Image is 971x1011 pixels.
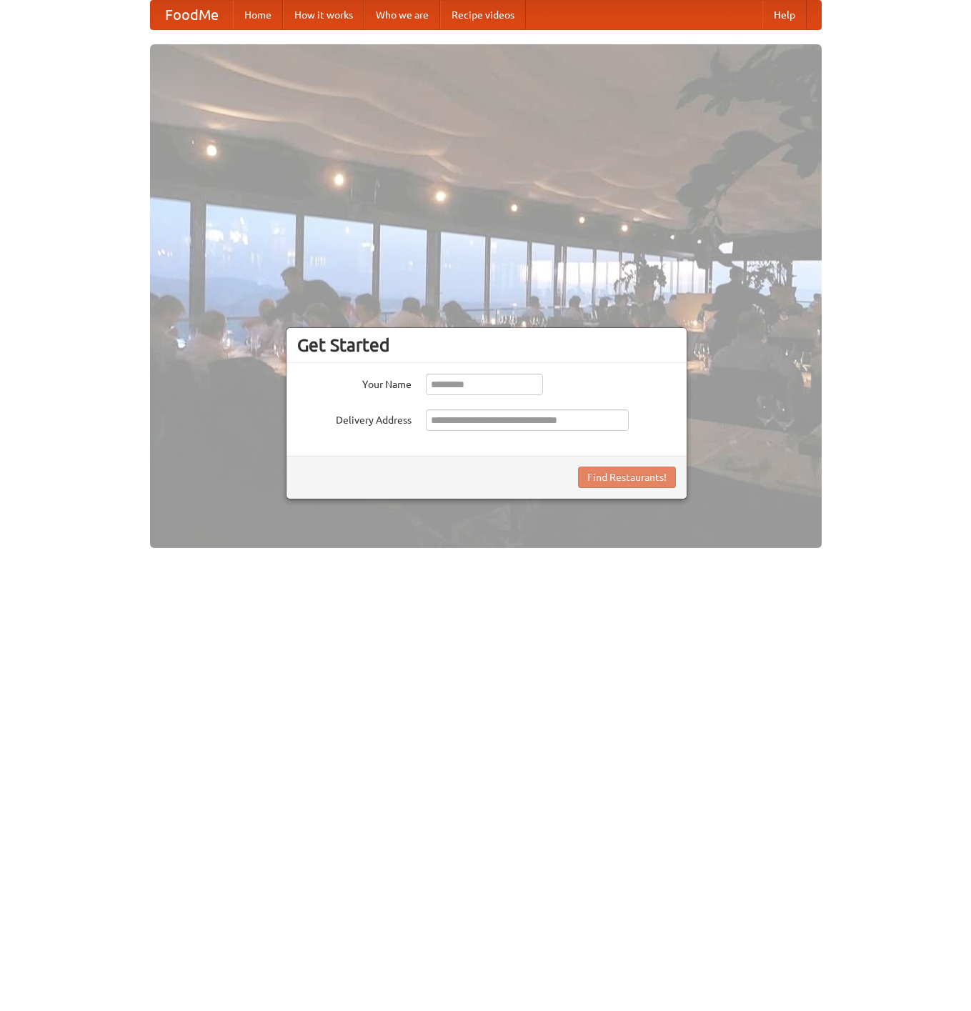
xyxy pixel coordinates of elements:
[283,1,364,29] a: How it works
[440,1,526,29] a: Recipe videos
[364,1,440,29] a: Who we are
[297,409,412,427] label: Delivery Address
[578,467,676,488] button: Find Restaurants!
[762,1,807,29] a: Help
[297,374,412,392] label: Your Name
[297,334,676,356] h3: Get Started
[233,1,283,29] a: Home
[151,1,233,29] a: FoodMe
